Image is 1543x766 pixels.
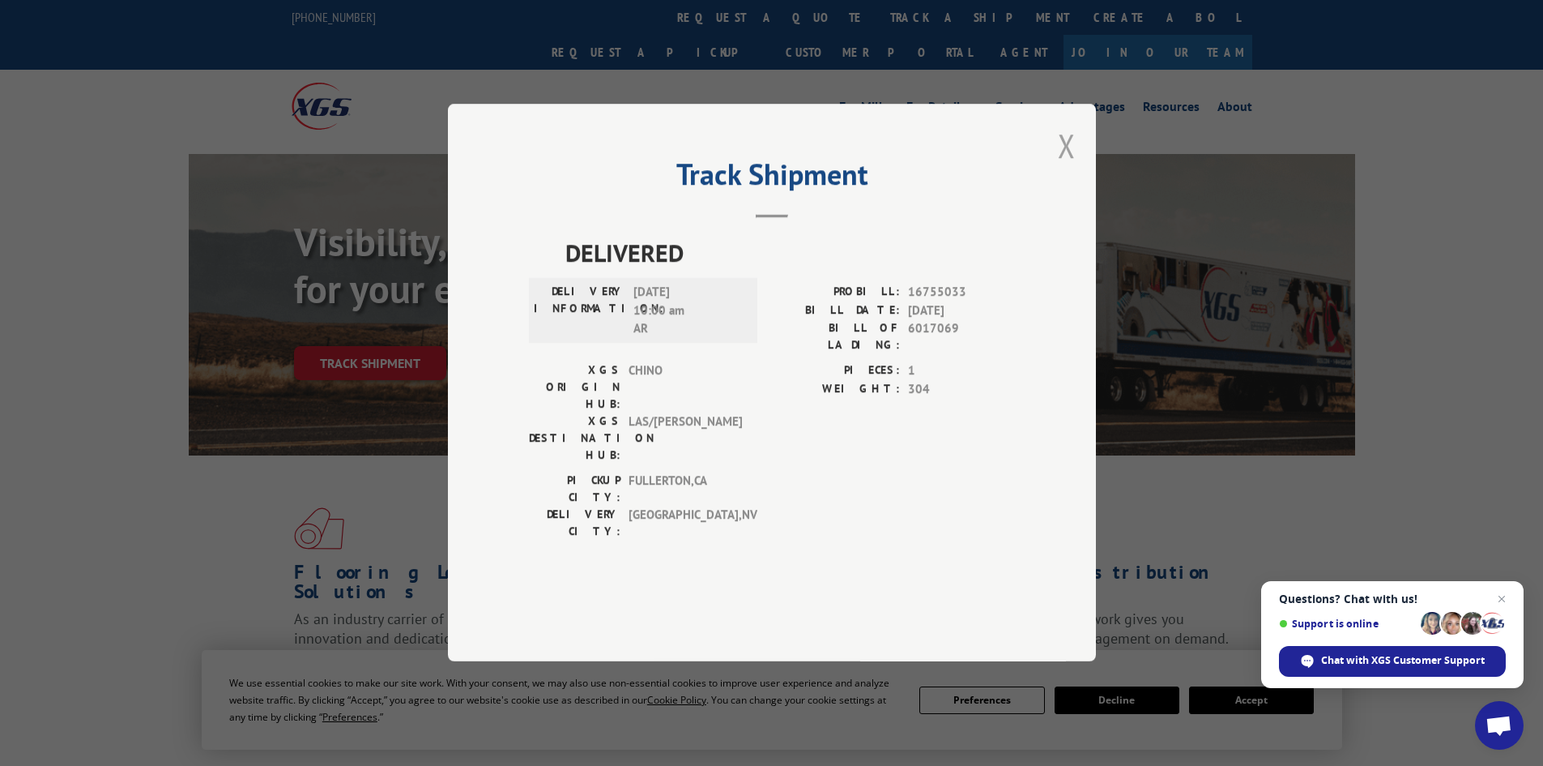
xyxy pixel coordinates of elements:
label: DELIVERY CITY: [529,507,620,541]
span: 6017069 [908,320,1015,354]
label: WEIGHT: [772,380,900,399]
span: Support is online [1279,618,1415,630]
span: [DATE] 10:00 am AR [633,284,743,339]
span: Questions? Chat with us! [1279,593,1506,606]
label: DELIVERY INFORMATION: [534,284,625,339]
h2: Track Shipment [529,163,1015,194]
span: LAS/[PERSON_NAME] [629,413,738,464]
label: BILL OF LADING: [772,320,900,354]
span: FULLERTON , CA [629,473,738,507]
span: 16755033 [908,284,1015,302]
label: PIECES: [772,362,900,381]
span: Close chat [1492,589,1511,609]
span: Chat with XGS Customer Support [1321,653,1485,668]
label: PROBILL: [772,284,900,302]
span: 1 [908,362,1015,381]
span: CHINO [629,362,738,413]
span: [GEOGRAPHIC_DATA] , NV [629,507,738,541]
button: Close modal [1058,124,1076,167]
div: Chat with XGS Customer Support [1279,646,1506,677]
label: XGS ORIGIN HUB: [529,362,620,413]
span: DELIVERED [565,235,1015,272]
label: XGS DESTINATION HUB: [529,413,620,464]
span: 304 [908,380,1015,399]
div: Open chat [1475,701,1524,750]
span: [DATE] [908,302,1015,320]
label: BILL DATE: [772,302,900,320]
label: PICKUP CITY: [529,473,620,507]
